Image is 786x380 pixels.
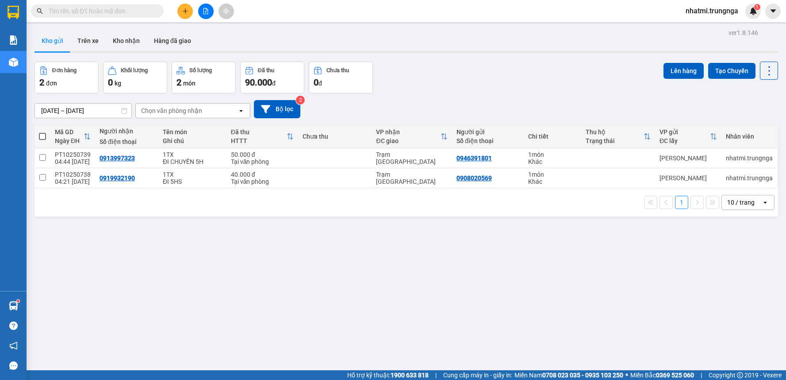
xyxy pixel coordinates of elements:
span: aim [223,8,229,14]
span: | [435,370,437,380]
div: 50.000 đ [231,151,294,158]
span: plus [182,8,188,14]
th: Toggle SortBy [226,125,298,148]
div: 1TX [163,151,222,158]
div: ĐC giao [376,137,441,144]
div: ver 1.8.146 [728,28,758,38]
button: Đơn hàng2đơn [35,62,99,93]
div: Chưa thu [326,67,349,74]
div: 1TX [163,171,222,178]
div: Chi tiết [528,133,577,140]
span: kg [115,80,121,87]
input: Tìm tên, số ĐT hoặc mã đơn [49,6,153,16]
button: aim [219,4,234,19]
div: nhatmi.trungnga [726,155,773,162]
span: 2 [176,77,181,88]
div: Người nhận [100,128,154,135]
div: Trạng thái [586,137,644,144]
button: Chưa thu0đ [309,62,373,93]
div: Tên món [163,128,222,136]
button: Kho gửi [35,30,70,51]
span: 0 [314,77,318,88]
th: Toggle SortBy [50,125,95,148]
button: Kho nhận [106,30,147,51]
sup: 1 [754,4,760,10]
span: question-circle [9,322,18,330]
div: Đơn hàng [52,67,77,74]
div: 1 món [528,171,577,178]
span: Hỗ trợ kỹ thuật: [347,370,429,380]
span: | [701,370,702,380]
sup: 1 [17,300,19,302]
span: Miền Bắc [630,370,694,380]
div: 04:21 [DATE] [55,178,91,185]
div: Người gửi [456,128,519,136]
span: món [183,80,196,87]
div: VP gửi [659,128,710,136]
div: ĐI 5HS [163,178,222,185]
div: PT10250739 [55,151,91,158]
span: message [9,361,18,370]
div: 10 / trang [727,198,755,207]
button: Bộ lọc [254,100,300,118]
button: Khối lượng0kg [103,62,167,93]
div: 0919932190 [100,174,135,182]
div: Chọn văn phòng nhận [141,106,202,115]
img: solution-icon [9,35,18,45]
div: [PERSON_NAME] [659,155,717,162]
button: Hàng đã giao [147,30,198,51]
span: 1 [755,4,759,10]
span: đ [318,80,322,87]
span: notification [9,341,18,350]
th: Toggle SortBy [372,125,452,148]
sup: 2 [296,96,305,105]
span: Cung cấp máy in - giấy in: [443,370,512,380]
div: 1 món [528,151,577,158]
div: Trạm [GEOGRAPHIC_DATA] [376,151,448,165]
div: 04:44 [DATE] [55,158,91,165]
div: ĐI CHUYẾN 5H [163,158,222,165]
svg: open [238,107,245,114]
span: copyright [737,372,743,378]
div: PT10250738 [55,171,91,178]
button: plus [177,4,193,19]
div: 0946391801 [456,155,492,162]
div: Số điện thoại [456,137,519,144]
div: Mã GD [55,128,84,136]
img: warehouse-icon [9,301,18,310]
div: Tại văn phòng [231,158,294,165]
input: Select a date range. [35,104,131,118]
div: Khối lượng [121,67,148,74]
span: nhatmi.trungnga [679,5,745,16]
div: ĐC lấy [659,137,710,144]
span: 0 [108,77,113,88]
span: 90.000 [245,77,272,88]
div: [PERSON_NAME] [659,174,717,182]
span: search [37,8,43,14]
div: Chưa thu [303,133,368,140]
span: 2 [39,77,44,88]
button: Số lượng2món [172,62,236,93]
button: 1 [675,196,688,209]
strong: 0708 023 035 - 0935 103 250 [542,372,623,379]
span: đơn [46,80,57,87]
div: Số lượng [189,67,212,74]
button: Tạo Chuyến [708,63,755,79]
div: 0913997323 [100,155,135,162]
img: icon-new-feature [749,7,757,15]
div: Tại văn phòng [231,178,294,185]
span: file-add [203,8,209,14]
button: Lên hàng [663,63,704,79]
button: file-add [198,4,214,19]
div: HTTT [231,137,287,144]
button: caret-down [765,4,781,19]
div: 0908020569 [456,174,492,182]
th: Toggle SortBy [655,125,721,148]
div: VP nhận [376,128,441,136]
div: Trạm [GEOGRAPHIC_DATA] [376,171,448,185]
span: đ [272,80,276,87]
button: Đã thu90.000đ [240,62,304,93]
img: logo-vxr [8,6,19,19]
span: Miền Nam [514,370,623,380]
strong: 0369 525 060 [656,372,694,379]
